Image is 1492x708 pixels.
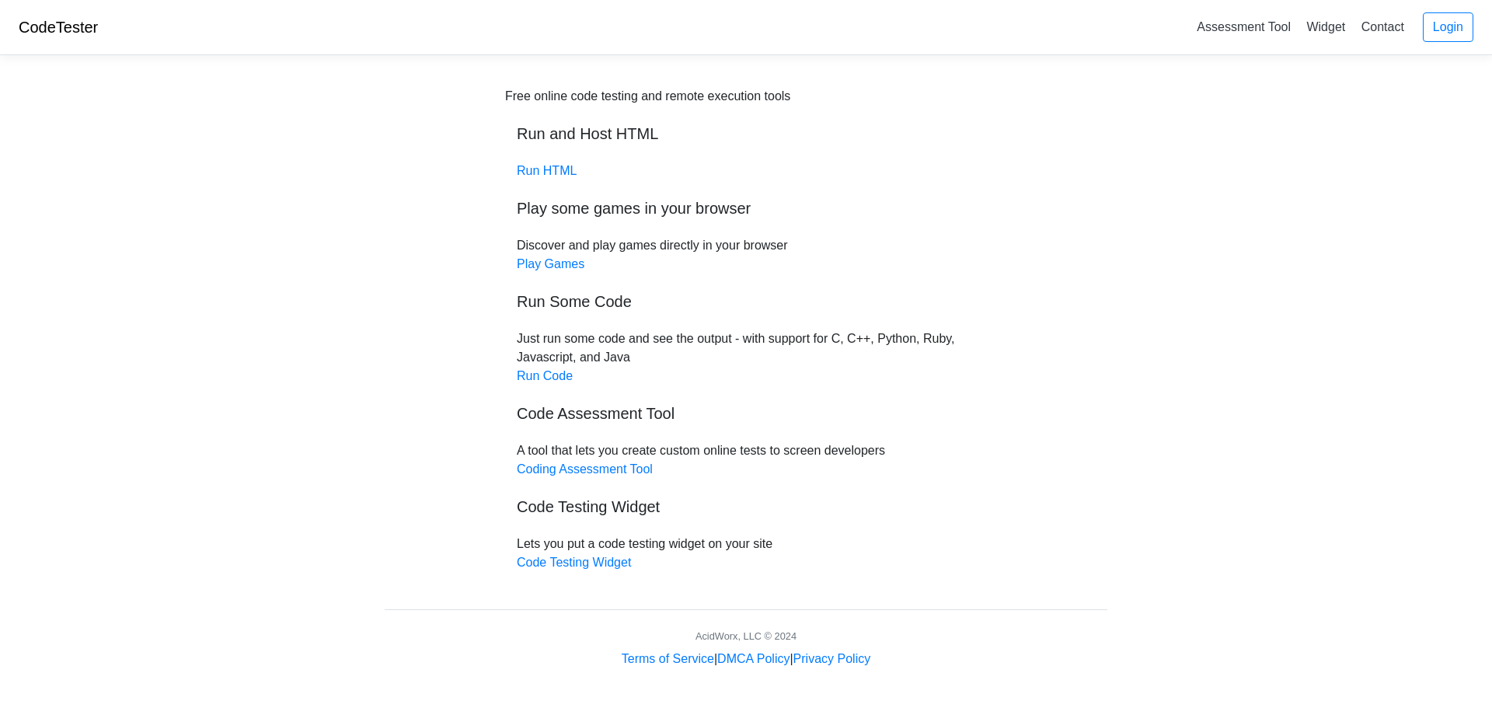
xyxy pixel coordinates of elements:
a: Privacy Policy [793,652,871,665]
div: AcidWorx, LLC © 2024 [695,629,797,643]
a: Code Testing Widget [517,556,631,569]
div: | | [622,650,870,668]
a: Terms of Service [622,652,714,665]
a: CodeTester [19,19,98,36]
h5: Run and Host HTML [517,124,975,143]
a: Assessment Tool [1190,14,1297,40]
a: Widget [1300,14,1351,40]
a: Play Games [517,257,584,270]
a: Coding Assessment Tool [517,462,653,476]
a: Run HTML [517,164,577,177]
h5: Play some games in your browser [517,199,975,218]
h5: Code Testing Widget [517,497,975,516]
div: Discover and play games directly in your browser Just run some code and see the output - with sup... [505,87,987,572]
a: DMCA Policy [717,652,790,665]
h5: Run Some Code [517,292,975,311]
div: Free online code testing and remote execution tools [505,87,790,106]
a: Run Code [517,369,573,382]
h5: Code Assessment Tool [517,404,975,423]
a: Login [1423,12,1473,42]
a: Contact [1355,14,1410,40]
